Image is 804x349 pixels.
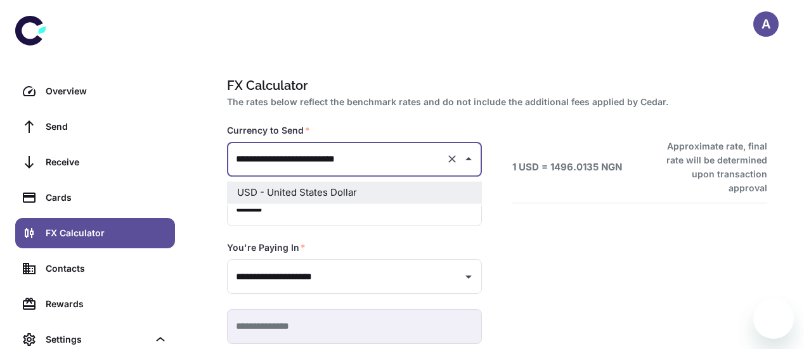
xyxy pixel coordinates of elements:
[46,120,167,134] div: Send
[460,268,477,286] button: Open
[15,111,175,142] a: Send
[652,139,767,195] h6: Approximate rate, final rate will be determined upon transaction approval
[15,218,175,248] a: FX Calculator
[227,241,306,254] label: You're Paying In
[46,333,148,346] div: Settings
[227,182,482,204] li: USD - United States Dollar
[15,76,175,106] a: Overview
[46,297,167,311] div: Rewards
[46,262,167,276] div: Contacts
[15,182,175,213] a: Cards
[227,124,310,137] label: Currency to Send
[460,150,477,168] button: Close
[512,160,622,175] h6: 1 USD = 1496.0135 NGN
[15,289,175,319] a: Rewards
[46,84,167,98] div: Overview
[753,298,794,339] iframe: Button to launch messaging window
[15,147,175,177] a: Receive
[15,253,175,284] a: Contacts
[46,191,167,205] div: Cards
[227,76,762,95] h1: FX Calculator
[46,226,167,240] div: FX Calculator
[46,155,167,169] div: Receive
[443,150,461,168] button: Clear
[753,11,779,37] button: A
